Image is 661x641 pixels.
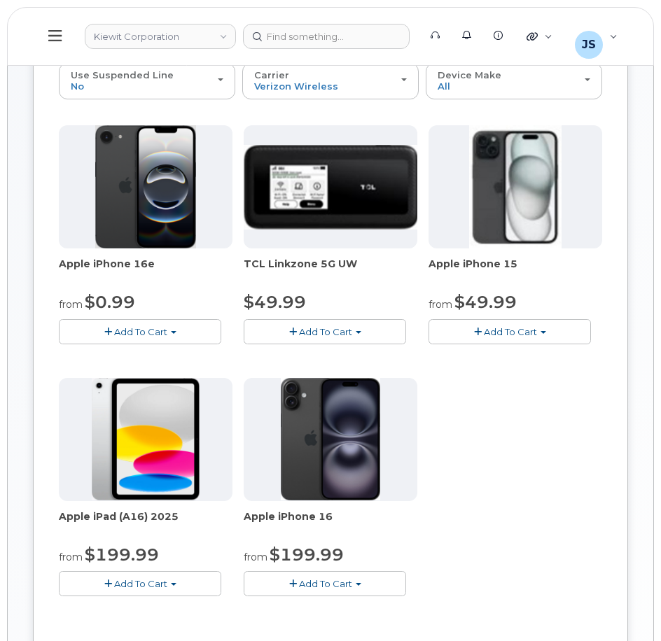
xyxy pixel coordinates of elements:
button: Add To Cart [244,571,406,596]
div: Apple iPhone 16 [244,509,417,537]
span: Add To Cart [484,326,537,337]
button: Carrier Verizon Wireless [242,63,419,99]
span: Device Make [438,69,501,80]
img: linkzone5g.png [244,145,417,229]
img: iphone15.jpg [469,125,562,248]
img: iphone16e.png [95,125,196,248]
div: Jessica Safarik [565,22,627,50]
span: $199.99 [85,544,159,565]
span: Carrier [254,69,289,80]
span: Add To Cart [299,578,352,589]
button: Add To Cart [429,319,591,344]
div: Quicklinks [517,22,562,50]
span: $49.99 [454,292,517,312]
small: from [59,298,83,311]
img: ipad_11.png [92,378,200,501]
small: from [59,551,83,563]
small: from [244,551,267,563]
span: $199.99 [270,544,344,565]
button: Device Make All [426,63,602,99]
span: JS [582,36,596,53]
div: TCL Linkzone 5G UW [244,257,417,285]
span: All [438,80,450,92]
button: Add To Cart [59,571,221,596]
span: No [71,80,84,92]
span: $49.99 [244,292,306,312]
a: Kiewit Corporation [85,24,236,49]
button: Add To Cart [244,319,406,344]
img: iphone_16_plus.png [281,378,380,501]
input: Find something... [243,24,410,49]
small: from [429,298,452,311]
iframe: Messenger Launcher [600,580,650,631]
span: Use Suspended Line [71,69,174,80]
span: Add To Cart [114,326,167,337]
div: Apple iPad (A16) 2025 [59,509,232,537]
button: Use Suspended Line No [59,63,235,99]
span: $0.99 [85,292,135,312]
div: Apple iPhone 16e [59,257,232,285]
span: Add To Cart [299,326,352,337]
button: Add To Cart [59,319,221,344]
div: Apple iPhone 15 [429,257,602,285]
span: Add To Cart [114,578,167,589]
span: Verizon Wireless [254,80,338,92]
